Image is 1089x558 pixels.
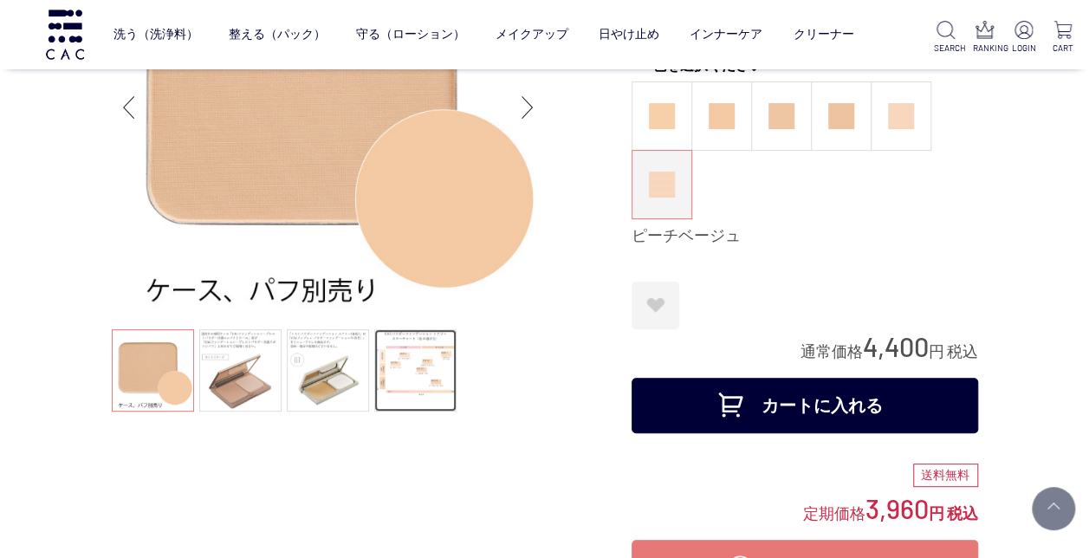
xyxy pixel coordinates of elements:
[690,13,762,56] a: インナーケア
[632,226,978,247] div: ピーチベージュ
[751,81,812,151] dl: ヘーゼルオークル
[632,82,691,150] a: ココナッツオークル
[865,492,929,524] span: 3,960
[929,505,944,522] span: 円
[692,82,751,150] a: マカダミアオークル
[43,10,87,59] img: logo
[888,103,914,129] img: ピーチアイボリー
[1011,42,1036,55] p: LOGIN
[649,103,675,129] img: ココナッツオークル
[803,503,865,522] span: 定期価格
[496,13,568,56] a: メイクアップ
[112,73,146,142] div: Previous slide
[632,378,978,433] button: カートに入れる
[229,13,326,56] a: 整える（パック）
[913,464,978,488] div: 送料無料
[1050,42,1075,55] p: CART
[929,343,944,360] span: 円
[510,73,545,142] div: Next slide
[872,82,930,150] a: ピーチアイボリー
[1011,21,1036,55] a: LOGIN
[801,343,863,360] span: 通常価格
[812,82,871,150] a: アーモンドオークル
[871,81,931,151] dl: ピーチアイボリー
[356,13,465,56] a: 守る（ローション）
[972,21,997,55] a: RANKING
[113,13,198,56] a: 洗う（洗浄料）
[934,21,959,55] a: SEARCH
[828,103,854,129] img: アーモンドオークル
[632,150,692,219] dl: ピーチベージュ
[649,172,675,198] img: ピーチベージュ
[691,81,752,151] dl: マカダミアオークル
[934,42,959,55] p: SEARCH
[972,42,997,55] p: RANKING
[811,81,872,151] dl: アーモンドオークル
[768,103,794,129] img: ヘーゼルオークル
[947,343,978,360] span: 税込
[1050,21,1075,55] a: CART
[599,13,659,56] a: 日やけ止め
[632,81,692,151] dl: ココナッツオークル
[863,330,929,362] span: 4,400
[632,282,679,329] a: お気に入りに登録する
[793,13,853,56] a: クリーナー
[947,505,978,522] span: 税込
[709,103,735,129] img: マカダミアオークル
[752,82,811,150] a: ヘーゼルオークル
